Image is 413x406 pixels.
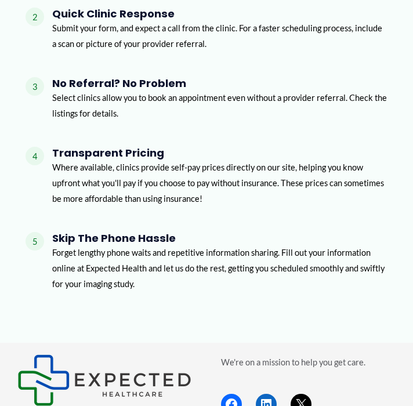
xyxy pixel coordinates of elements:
[17,354,191,406] img: Expected Healthcare Logo - side, dark font, small
[52,159,387,206] p: Where available, clinics provide self-pay prices directly on our site, helping you know upfront w...
[52,245,387,292] p: Forget lengthy phone waits and repetitive information sharing. Fill out your information online a...
[52,8,387,20] h4: Quick Clinic Response
[52,77,387,90] h4: No Referral? No Problem
[26,147,44,165] span: 4
[221,354,396,370] p: We're on a mission to help you get care.
[26,77,44,96] span: 3
[52,232,387,245] h4: Skip the Phone Hassle
[17,354,192,406] aside: Footer Widget 1
[26,232,44,251] span: 5
[52,20,387,52] p: Submit your form, and expect a call from the clinic. For a faster scheduling process, include a s...
[52,147,387,159] h4: Transparent Pricing
[52,90,387,121] p: Select clinics allow you to book an appointment even without a provider referral. Check the listi...
[26,8,44,26] span: 2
